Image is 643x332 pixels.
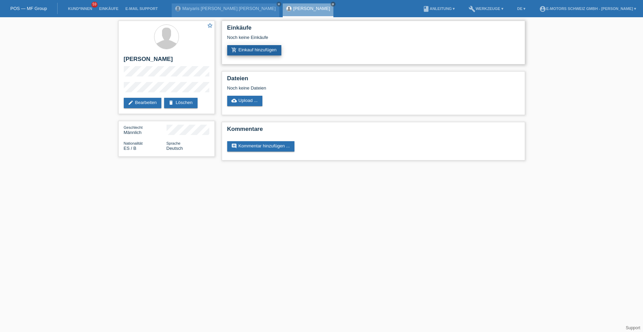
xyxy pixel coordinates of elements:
a: deleteLöschen [164,98,197,108]
a: star_border [207,22,213,30]
a: commentKommentar hinzufügen ... [227,141,295,152]
i: close [277,2,281,6]
a: Maryaris [PERSON_NAME] [PERSON_NAME] [182,6,276,11]
a: Kund*innen [64,7,96,11]
i: delete [168,100,174,105]
a: POS — MF Group [10,6,47,11]
a: account_circleE-Motors Schweiz GmbH - [PERSON_NAME] ▾ [536,7,640,11]
a: buildWerkzeuge ▾ [465,7,507,11]
a: Support [626,325,640,330]
h2: Dateien [227,75,520,85]
i: add_shopping_cart [231,47,237,53]
i: book [423,6,430,12]
div: Noch keine Einkäufe [227,35,520,45]
h2: Kommentare [227,126,520,136]
a: E-Mail Support [122,7,161,11]
a: close [277,2,281,7]
i: comment [231,143,237,149]
a: [PERSON_NAME] [293,6,330,11]
a: DE ▾ [514,7,529,11]
i: build [469,6,475,12]
i: cloud_upload [231,98,237,103]
a: add_shopping_cartEinkauf hinzufügen [227,45,282,55]
h2: Einkäufe [227,24,520,35]
a: Einkäufe [96,7,122,11]
a: editBearbeiten [124,98,162,108]
span: 59 [91,2,98,8]
a: bookAnleitung ▾ [419,7,458,11]
div: Noch keine Dateien [227,85,438,91]
i: star_border [207,22,213,29]
i: close [331,2,335,6]
span: Spanien / B / 15.12.2023 [124,146,137,151]
a: cloud_uploadUpload ... [227,96,263,106]
div: Männlich [124,125,167,135]
span: Nationalität [124,141,143,145]
i: edit [128,100,133,105]
span: Geschlecht [124,125,143,129]
i: account_circle [539,6,546,12]
span: Deutsch [167,146,183,151]
a: close [331,2,335,7]
h2: [PERSON_NAME] [124,56,209,66]
span: Sprache [167,141,181,145]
